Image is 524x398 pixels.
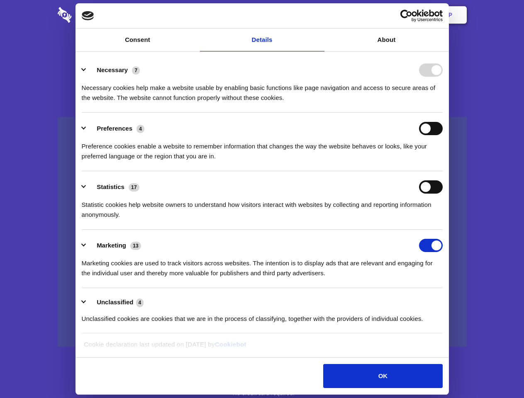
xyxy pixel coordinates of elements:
button: Marketing (13) [82,239,146,252]
h1: Eliminate Slack Data Loss. [58,37,467,67]
div: Necessary cookies help make a website usable by enabling basic functions like page navigation and... [82,77,443,103]
a: Wistia video thumbnail [58,117,467,347]
span: 13 [130,242,141,250]
span: 7 [132,66,140,75]
a: Login [376,2,412,28]
a: Consent [76,29,200,51]
div: Preference cookies enable a website to remember information that changes the way the website beha... [82,135,443,161]
a: Cookiebot [215,341,246,348]
button: OK [323,364,442,388]
div: Cookie declaration last updated on [DATE] by [78,340,446,356]
div: Statistic cookies help website owners to understand how visitors interact with websites by collec... [82,194,443,220]
a: Contact [336,2,375,28]
img: logo [82,11,94,20]
iframe: Drift Widget Chat Controller [483,357,514,388]
label: Marketing [97,242,126,249]
label: Preferences [97,125,132,132]
div: Unclassified cookies are cookies that we are in the process of classifying, together with the pro... [82,308,443,324]
a: Pricing [244,2,280,28]
h4: Auto-redaction of sensitive data, encrypted data sharing and self-destructing private chats. Shar... [58,75,467,103]
button: Necessary (7) [82,63,145,77]
label: Necessary [97,66,128,73]
button: Preferences (4) [82,122,150,135]
a: Usercentrics Cookiebot - opens in a new window [370,10,443,22]
button: Unclassified (4) [82,297,149,308]
a: About [324,29,449,51]
label: Statistics [97,183,124,190]
span: 17 [129,183,139,192]
button: Statistics (17) [82,180,145,194]
a: Details [200,29,324,51]
img: logo-wordmark-white-trans-d4663122ce5f474addd5e946df7df03e33cb6a1c49d2221995e7729f52c070b2.svg [58,7,129,23]
div: Marketing cookies are used to track visitors across websites. The intention is to display ads tha... [82,252,443,278]
span: 4 [136,298,144,307]
span: 4 [136,125,144,133]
